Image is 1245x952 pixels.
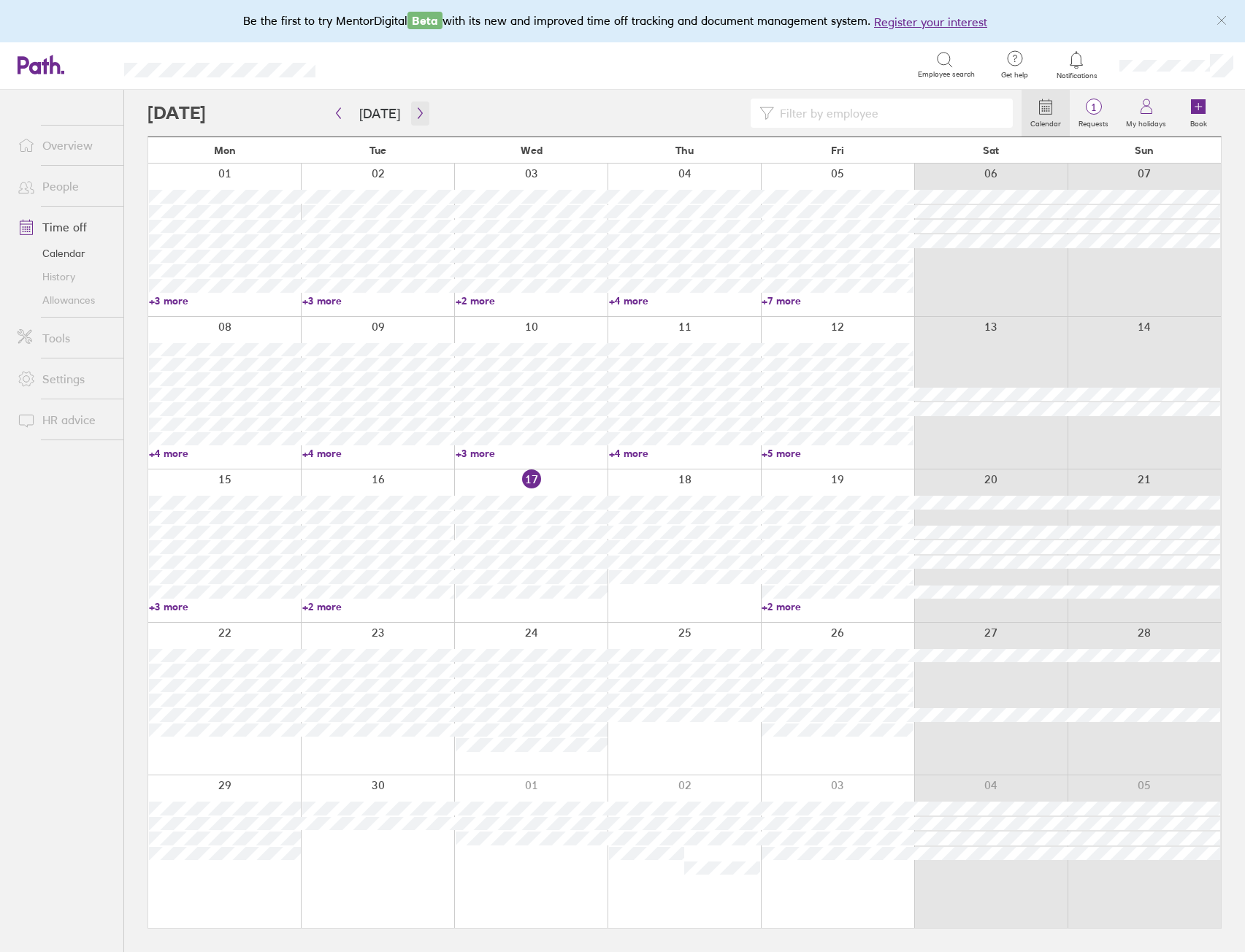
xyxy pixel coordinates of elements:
[1070,90,1117,137] a: 1Requests
[6,131,123,160] a: Overview
[149,447,301,460] a: +4 more
[1053,72,1100,80] span: Notifications
[609,447,761,460] a: +4 more
[243,12,1002,31] div: Be the first to try MentorDigital with its new and improved time off tracking and document manage...
[1022,115,1070,128] label: Calendar
[918,70,975,79] span: Employee search
[762,447,913,460] a: +5 more
[302,294,454,307] a: +3 more
[1135,145,1154,156] span: Sun
[149,294,301,307] a: +3 more
[6,242,123,265] a: Calendar
[348,101,412,126] button: [DATE]
[1070,101,1117,113] span: 1
[1175,90,1222,137] a: Book
[1117,90,1175,137] a: My holidays
[6,405,123,434] a: HR advice
[6,172,123,201] a: People
[609,294,761,307] a: +4 more
[874,13,987,31] button: Register your interest
[6,212,123,242] a: Time off
[983,145,999,156] span: Sat
[831,145,844,156] span: Fri
[369,145,386,156] span: Tue
[6,364,123,394] a: Settings
[1022,90,1070,137] a: Calendar
[6,265,123,288] a: History
[774,99,1004,127] input: Filter by employee
[302,447,454,460] a: +4 more
[302,600,454,613] a: +2 more
[149,600,301,613] a: +3 more
[1070,115,1117,128] label: Requests
[456,294,608,307] a: +2 more
[214,145,236,156] span: Mon
[456,447,608,460] a: +3 more
[6,323,123,353] a: Tools
[6,288,123,312] a: Allowances
[762,600,913,613] a: +2 more
[991,71,1038,80] span: Get help
[1053,50,1100,80] a: Notifications
[407,12,443,29] span: Beta
[1117,115,1175,128] label: My holidays
[762,294,913,307] a: +7 more
[675,145,694,156] span: Thu
[521,145,543,156] span: Wed
[355,58,392,71] div: Search
[1181,115,1216,128] label: Book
